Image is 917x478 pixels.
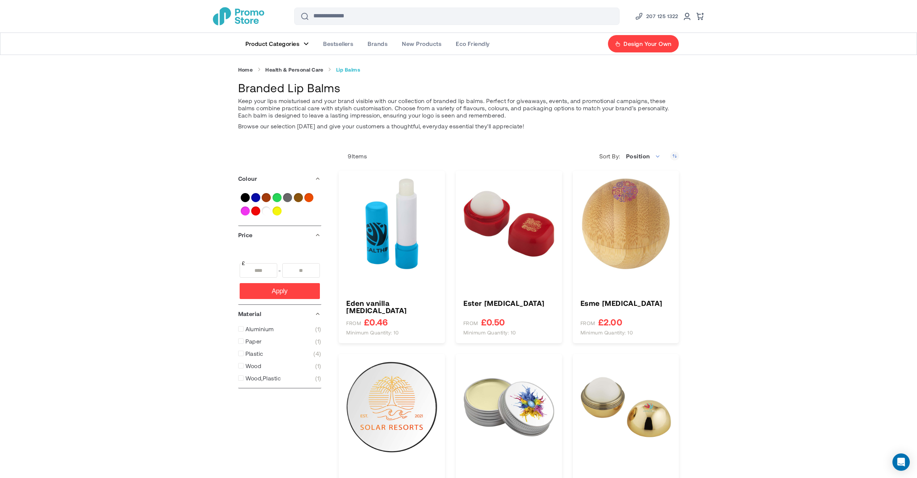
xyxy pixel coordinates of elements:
img: Eden vanilla lip balm [346,178,437,269]
label: Sort By [599,153,622,160]
span: Bestsellers [323,40,353,47]
div: Open Intercom Messenger [892,453,910,471]
span: Aluminium [245,325,274,333]
a: Red [251,206,260,215]
span: £ [241,260,246,267]
span: Position [622,149,665,163]
a: Blue [251,193,260,202]
span: Product Categories [245,40,300,47]
a: Ester lip balm [463,299,554,307]
div: Price [238,226,321,244]
span: Minimum quantity: 10 [580,329,633,336]
h3: Ester [MEDICAL_DATA] [463,299,554,307]
a: Health & Personal Care [265,67,323,73]
span: 9 [348,153,351,159]
a: Esme lip balm [580,299,672,307]
div: Colour [238,170,321,188]
img: Ester lip balm [463,178,554,269]
img: Ero lip balm [346,362,437,453]
a: Eco Friendly [449,33,497,55]
input: From [240,263,277,278]
span: 1 [315,362,321,370]
span: Minimum quantity: 10 [346,329,399,336]
div: Material [238,305,321,323]
a: Wood,Plastic 1 [238,375,321,382]
a: Paper 1 [238,338,321,345]
span: Position [626,153,650,159]
span: FROM [463,320,478,327]
a: Brands [360,33,395,55]
p: Keep your lips moisturised and your brand visible with our collection of branded lip balms. Perfe... [238,97,679,119]
a: White [262,206,271,215]
a: Aluminium 1 [238,325,321,333]
img: Esme lip balm [580,178,672,269]
span: Plastic [245,350,263,357]
a: Natural [294,193,303,202]
span: 1 [315,375,321,382]
span: FROM [580,320,595,327]
a: Black [241,193,250,202]
span: Design Your Own [624,40,671,47]
span: £0.46 [364,317,388,327]
a: Green [273,193,282,202]
span: - [277,263,282,278]
a: Wood 1 [238,362,321,370]
input: To [282,263,320,278]
span: £2.00 [598,317,622,327]
span: 1 [315,338,321,345]
a: Grey [283,193,292,202]
img: Elena lip balm [580,362,672,453]
span: Paper [245,338,262,345]
a: Orange [304,193,313,202]
p: Items [339,153,367,160]
span: 4 [313,350,321,357]
span: 1 [315,325,321,333]
a: Bestsellers [316,33,360,55]
span: Eco Friendly [456,40,490,47]
span: £0.50 [481,317,505,327]
a: Phone [635,12,678,21]
a: Yellow [273,206,282,215]
span: Wood,Plastic [245,375,281,382]
h1: Branded Lip Balms [238,80,679,95]
strong: Lip Balms [336,67,360,73]
a: New Products [395,33,449,55]
span: 207 125 1322 [646,12,678,21]
a: Eden vanilla lip balm [346,299,437,314]
a: Brown [262,193,271,202]
a: Set Descending Direction [670,151,679,161]
a: Home [238,67,253,73]
a: Product Categories [238,33,316,55]
h3: Esme [MEDICAL_DATA] [580,299,672,307]
a: Design Your Own [608,35,679,53]
span: Brands [368,40,387,47]
span: FROM [346,320,361,327]
a: Plastic 4 [238,350,321,357]
span: New Products [402,40,441,47]
h3: Eden vanilla [MEDICAL_DATA] [346,299,437,314]
button: Apply [240,283,320,299]
img: Promotional Merchandise [213,7,264,25]
a: Pink [241,206,250,215]
a: store logo [213,7,264,25]
span: Minimum quantity: 10 [463,329,516,336]
p: Browse our selection [DATE] and give your customers a thoughtful, everyday essential they'll appr... [238,123,679,130]
span: Wood [245,362,262,370]
img: Estelle lip balm [463,362,554,453]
